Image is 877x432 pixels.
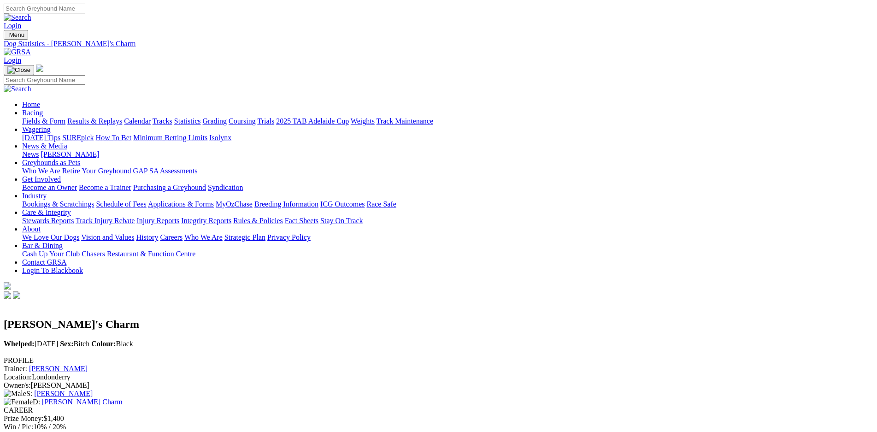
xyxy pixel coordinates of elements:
[4,75,85,85] input: Search
[136,233,158,241] a: History
[267,233,311,241] a: Privacy Policy
[209,134,231,142] a: Isolynx
[148,200,214,208] a: Applications & Forms
[4,48,31,56] img: GRSA
[216,200,253,208] a: MyOzChase
[320,217,363,225] a: Stay On Track
[136,217,179,225] a: Injury Reports
[22,134,873,142] div: Wagering
[96,200,146,208] a: Schedule of Fees
[184,233,223,241] a: Who We Are
[29,365,88,373] a: [PERSON_NAME]
[229,117,256,125] a: Coursing
[4,340,35,348] b: Whelped:
[22,233,79,241] a: We Love Our Dogs
[22,192,47,200] a: Industry
[4,291,11,299] img: facebook.svg
[351,117,375,125] a: Weights
[67,117,122,125] a: Results & Replays
[22,142,67,150] a: News & Media
[320,200,365,208] a: ICG Outcomes
[4,414,44,422] span: Prize Money:
[91,340,133,348] span: Black
[377,117,433,125] a: Track Maintenance
[4,398,40,406] span: D:
[4,56,21,64] a: Login
[276,117,349,125] a: 2025 TAB Adelaide Cup
[124,117,151,125] a: Calendar
[4,85,31,93] img: Search
[4,381,873,390] div: [PERSON_NAME]
[22,200,94,208] a: Bookings & Scratchings
[22,183,873,192] div: Get Involved
[224,233,265,241] a: Strategic Plan
[4,373,32,381] span: Location:
[153,117,172,125] a: Tracks
[181,217,231,225] a: Integrity Reports
[60,340,73,348] b: Sex:
[4,390,26,398] img: Male
[22,225,41,233] a: About
[36,65,43,72] img: logo-grsa-white.png
[22,258,66,266] a: Contact GRSA
[4,373,873,381] div: Londonderry
[22,125,51,133] a: Wagering
[22,117,873,125] div: Racing
[22,250,873,258] div: Bar & Dining
[42,398,123,406] a: [PERSON_NAME] Charm
[254,200,318,208] a: Breeding Information
[76,217,135,225] a: Track Injury Rebate
[22,233,873,242] div: About
[62,134,94,142] a: SUREpick
[22,217,873,225] div: Care & Integrity
[4,22,21,30] a: Login
[4,30,28,40] button: Toggle navigation
[22,101,40,108] a: Home
[133,134,207,142] a: Minimum Betting Limits
[22,217,74,225] a: Stewards Reports
[4,390,32,397] span: S:
[4,318,873,331] h2: [PERSON_NAME]'s Charm
[22,266,83,274] a: Login To Blackbook
[7,66,30,74] img: Close
[4,40,873,48] a: Dog Statistics - [PERSON_NAME]'s Charm
[82,250,195,258] a: Chasers Restaurant & Function Centre
[62,167,131,175] a: Retire Your Greyhound
[96,134,132,142] a: How To Bet
[4,381,31,389] span: Owner/s:
[4,282,11,290] img: logo-grsa-white.png
[22,150,873,159] div: News & Media
[208,183,243,191] a: Syndication
[285,217,318,225] a: Fact Sheets
[4,13,31,22] img: Search
[4,398,33,406] img: Female
[160,233,182,241] a: Careers
[41,150,99,158] a: [PERSON_NAME]
[22,250,80,258] a: Cash Up Your Club
[4,356,873,365] div: PROFILE
[22,117,65,125] a: Fields & Form
[22,167,60,175] a: Who We Are
[133,183,206,191] a: Purchasing a Greyhound
[257,117,274,125] a: Trials
[4,414,873,423] div: $1,400
[22,175,61,183] a: Get Involved
[22,159,80,166] a: Greyhounds as Pets
[22,167,873,175] div: Greyhounds as Pets
[4,65,34,75] button: Toggle navigation
[4,340,58,348] span: [DATE]
[22,150,39,158] a: News
[13,291,20,299] img: twitter.svg
[22,208,71,216] a: Care & Integrity
[174,117,201,125] a: Statistics
[4,365,27,373] span: Trainer:
[4,4,85,13] input: Search
[22,200,873,208] div: Industry
[91,340,116,348] b: Colour:
[4,423,873,431] div: 10% / 20%
[22,109,43,117] a: Racing
[22,242,63,249] a: Bar & Dining
[81,233,134,241] a: Vision and Values
[34,390,93,397] a: [PERSON_NAME]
